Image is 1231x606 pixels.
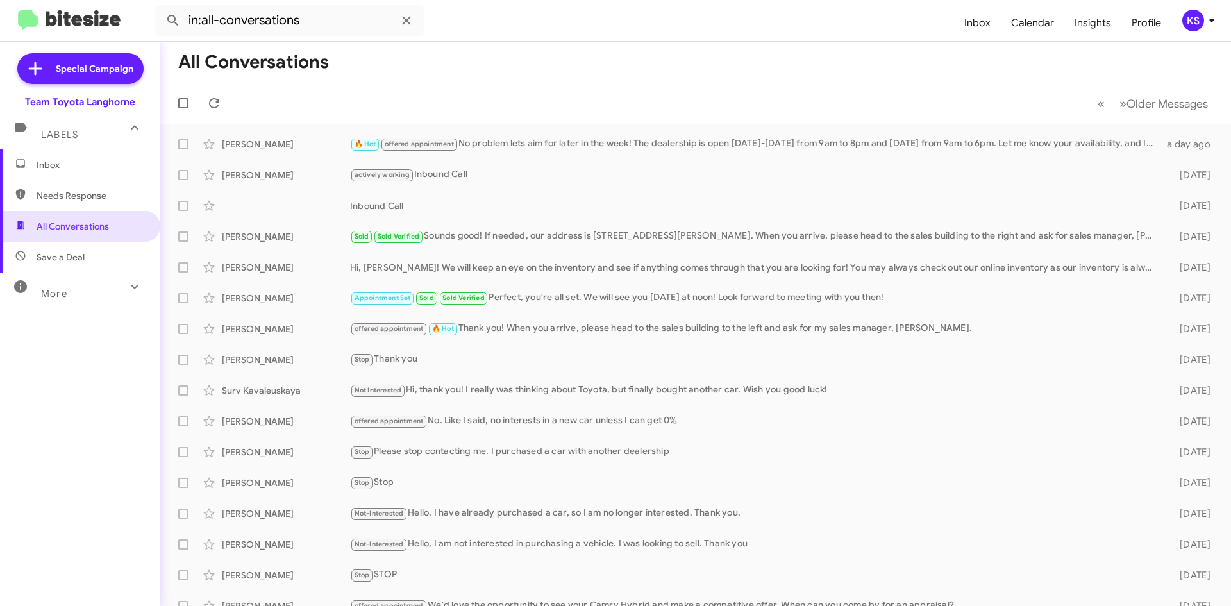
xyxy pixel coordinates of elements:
div: [DATE] [1159,538,1221,551]
div: [DATE] [1159,507,1221,520]
div: [PERSON_NAME] [222,446,350,459]
div: [PERSON_NAME] [222,415,350,428]
div: [DATE] [1159,446,1221,459]
div: No. Like I said, no interests in a new car unless I can get 0% [350,414,1159,428]
div: [DATE] [1159,353,1221,366]
a: Profile [1121,4,1171,42]
a: Inbox [954,4,1001,42]
span: offered appointment [355,324,424,333]
input: Search [155,5,424,36]
button: KS [1171,10,1217,31]
div: [DATE] [1159,169,1221,181]
div: [DATE] [1159,199,1221,212]
div: [DATE] [1159,323,1221,335]
div: Surv Kavaleuskaya [222,384,350,397]
button: Previous [1090,90,1112,117]
div: No problem lets aim for later in the week! The dealership is open [DATE]-[DATE] from 9am to 8pm a... [350,137,1159,151]
div: [DATE] [1159,261,1221,274]
div: [DATE] [1159,415,1221,428]
div: [DATE] [1159,476,1221,489]
a: Calendar [1001,4,1064,42]
span: Not-Interested [355,540,404,548]
div: Team Toyota Langhorne [25,96,135,108]
div: Stop [350,475,1159,490]
div: [DATE] [1159,230,1221,243]
div: [PERSON_NAME] [222,538,350,551]
div: STOP [350,568,1159,582]
span: « [1098,96,1105,112]
div: [PERSON_NAME] [222,323,350,335]
span: Sold [419,294,434,302]
span: Labels [41,129,78,140]
span: Inbox [37,158,146,171]
div: Hello, I have already purchased a car, so I am no longer interested. Thank you. [350,506,1159,521]
span: Older Messages [1126,97,1208,111]
div: Inbound Call [350,199,1159,212]
span: » [1119,96,1126,112]
div: Hi, thank you! I really was thinking about Toyota, but finally bought another car. Wish you good ... [350,383,1159,398]
div: Hello, I am not interested in purchasing a vehicle. I was looking to sell. Thank you [350,537,1159,551]
a: Special Campaign [17,53,144,84]
span: 🔥 Hot [355,140,376,148]
div: [PERSON_NAME] [222,292,350,305]
span: offered appointment [355,417,424,425]
span: Stop [355,571,370,579]
div: Inbound Call [350,167,1159,182]
span: Appointment Set [355,294,411,302]
div: Please stop contacting me. I purchased a car with another dealership [350,444,1159,459]
div: [DATE] [1159,292,1221,305]
div: KS [1182,10,1204,31]
div: [PERSON_NAME] [222,169,350,181]
div: Thank you [350,352,1159,367]
div: [PERSON_NAME] [222,353,350,366]
div: [DATE] [1159,569,1221,582]
span: Stop [355,448,370,456]
span: More [41,288,67,299]
div: [PERSON_NAME] [222,569,350,582]
span: Sold [355,232,369,240]
span: Sold Verified [442,294,485,302]
a: Insights [1064,4,1121,42]
span: offered appointment [385,140,454,148]
span: Stop [355,478,370,487]
span: Not-Interested [355,509,404,518]
div: [PERSON_NAME] [222,476,350,489]
span: Not Interested [355,386,402,394]
nav: Page navigation example [1091,90,1216,117]
span: actively working [355,171,410,179]
span: 🔥 Hot [432,324,454,333]
div: Thank you! When you arrive, please head to the sales building to the left and ask for my sales ma... [350,321,1159,336]
div: [PERSON_NAME] [222,507,350,520]
div: [PERSON_NAME] [222,138,350,151]
h1: All Conversations [178,52,329,72]
div: Perfect, you're all set. We will see you [DATE] at noon! Look forward to meeting with you then! [350,290,1159,305]
span: Sold Verified [378,232,420,240]
span: Stop [355,355,370,364]
div: [PERSON_NAME] [222,230,350,243]
span: Save a Deal [37,251,85,264]
div: a day ago [1159,138,1221,151]
button: Next [1112,90,1216,117]
div: Sounds good! If needed, our address is [STREET_ADDRESS][PERSON_NAME]. When you arrive, please hea... [350,229,1159,244]
span: All Conversations [37,220,109,233]
span: Needs Response [37,189,146,202]
div: Hi, [PERSON_NAME]! We will keep an eye on the inventory and see if anything comes through that yo... [350,261,1159,274]
span: Special Campaign [56,62,133,75]
div: [DATE] [1159,384,1221,397]
div: [PERSON_NAME] [222,261,350,274]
